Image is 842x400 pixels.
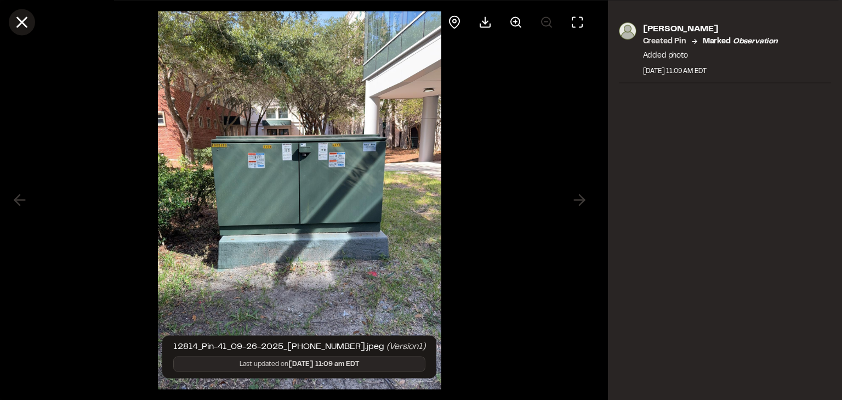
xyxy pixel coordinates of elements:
[643,66,778,76] div: [DATE] 11:09 AM EDT
[733,38,778,44] em: observation
[703,35,778,47] p: Marked
[441,9,468,35] div: View pin on map
[643,22,778,35] p: [PERSON_NAME]
[643,49,778,61] p: Added photo
[643,35,686,47] p: Created Pin
[619,22,636,40] img: photo
[9,9,35,35] button: Close modal
[564,9,590,35] button: Toggle Fullscreen
[503,9,529,35] button: Zoom in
